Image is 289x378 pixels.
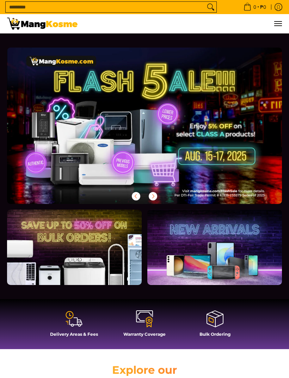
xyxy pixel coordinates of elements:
[205,2,216,12] button: Search
[42,331,106,337] h4: Delivery Areas & Fees
[85,14,282,33] ul: Customer Navigation
[241,3,268,11] span: •
[183,331,247,337] h4: Bulk Ordering
[7,18,78,30] img: Mang Kosme: Your Home Appliances Warehouse Sale Partner!
[113,310,176,342] a: Warranty Coverage
[113,331,176,337] h4: Warranty Coverage
[145,188,161,204] button: Next
[259,5,267,10] span: ₱0
[183,310,247,342] a: Bulk Ordering
[42,310,106,342] a: Delivery Areas & Fees
[273,14,282,33] button: Menu
[85,14,282,33] nav: Main Menu
[252,5,257,10] span: 0
[128,188,144,204] button: Previous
